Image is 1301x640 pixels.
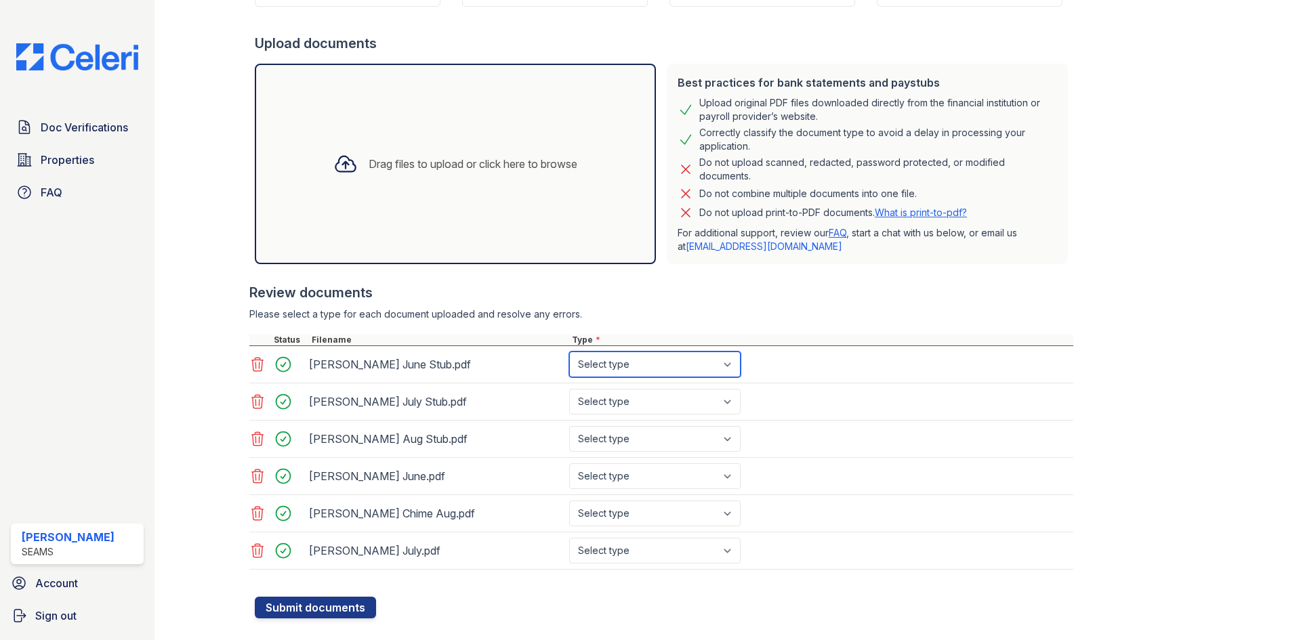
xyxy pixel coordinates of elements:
div: Correctly classify the document type to avoid a delay in processing your application. [699,126,1057,153]
span: Properties [41,152,94,168]
div: [PERSON_NAME] [22,529,115,545]
a: Properties [11,146,144,173]
a: [EMAIL_ADDRESS][DOMAIN_NAME] [686,240,842,252]
span: Sign out [35,607,77,624]
div: Upload original PDF files downloaded directly from the financial institution or payroll provider’... [699,96,1057,123]
img: CE_Logo_Blue-a8612792a0a2168367f1c8372b55b34899dd931a85d93a1a3d3e32e68fde9ad4.png [5,43,149,70]
div: [PERSON_NAME] Chime Aug.pdf [309,503,564,524]
div: Status [271,335,309,345]
a: Sign out [5,602,149,629]
div: Filename [309,335,569,345]
button: Submit documents [255,597,376,618]
div: Type [569,335,1073,345]
div: [PERSON_NAME] June Stub.pdf [309,354,564,375]
div: Upload documents [255,34,1073,53]
a: FAQ [11,179,144,206]
div: [PERSON_NAME] Aug Stub.pdf [309,428,564,450]
div: Do not upload scanned, redacted, password protected, or modified documents. [699,156,1057,183]
a: FAQ [829,227,846,238]
a: Doc Verifications [11,114,144,141]
div: Review documents [249,283,1073,302]
div: Best practices for bank statements and paystubs [678,74,1057,91]
div: SEAMS [22,545,115,559]
a: Account [5,570,149,597]
p: For additional support, review our , start a chat with us below, or email us at [678,226,1057,253]
div: [PERSON_NAME] July.pdf [309,540,564,561]
div: Do not combine multiple documents into one file. [699,186,917,202]
div: Drag files to upload or click here to browse [369,156,577,172]
div: [PERSON_NAME] July Stub.pdf [309,391,564,412]
span: Account [35,575,78,591]
div: Please select a type for each document uploaded and resolve any errors. [249,307,1073,321]
a: What is print-to-pdf? [875,207,967,218]
p: Do not upload print-to-PDF documents. [699,206,967,219]
span: FAQ [41,184,62,200]
div: [PERSON_NAME] June.pdf [309,465,564,487]
span: Doc Verifications [41,119,128,135]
